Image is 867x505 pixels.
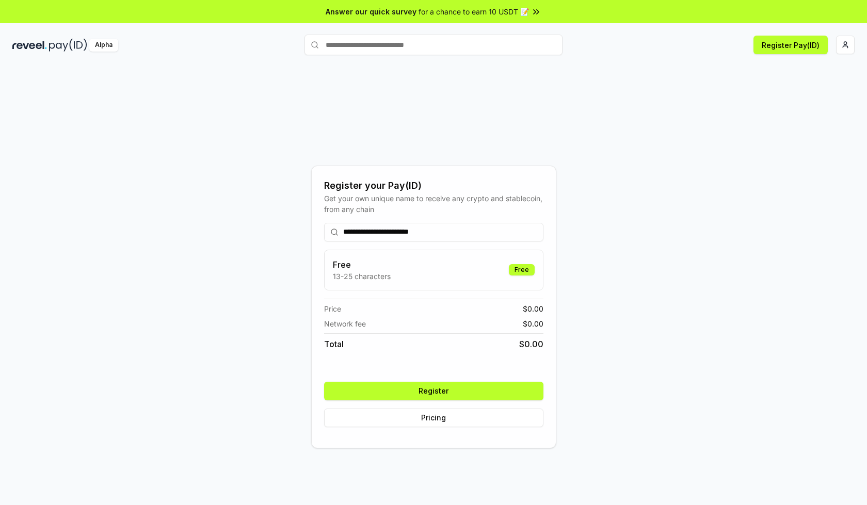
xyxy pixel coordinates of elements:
h3: Free [333,258,391,271]
img: reveel_dark [12,39,47,52]
img: pay_id [49,39,87,52]
button: Pricing [324,409,543,427]
span: for a chance to earn 10 USDT 📝 [419,6,529,17]
span: Total [324,338,344,350]
span: Network fee [324,318,366,329]
span: Answer our quick survey [326,6,416,17]
span: Price [324,303,341,314]
div: Register your Pay(ID) [324,178,543,193]
div: Alpha [89,39,118,52]
div: Get your own unique name to receive any crypto and stablecoin, from any chain [324,193,543,215]
span: $ 0.00 [523,303,543,314]
button: Register Pay(ID) [753,36,828,54]
button: Register [324,382,543,400]
span: $ 0.00 [523,318,543,329]
div: Free [509,264,535,275]
span: $ 0.00 [519,338,543,350]
p: 13-25 characters [333,271,391,282]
